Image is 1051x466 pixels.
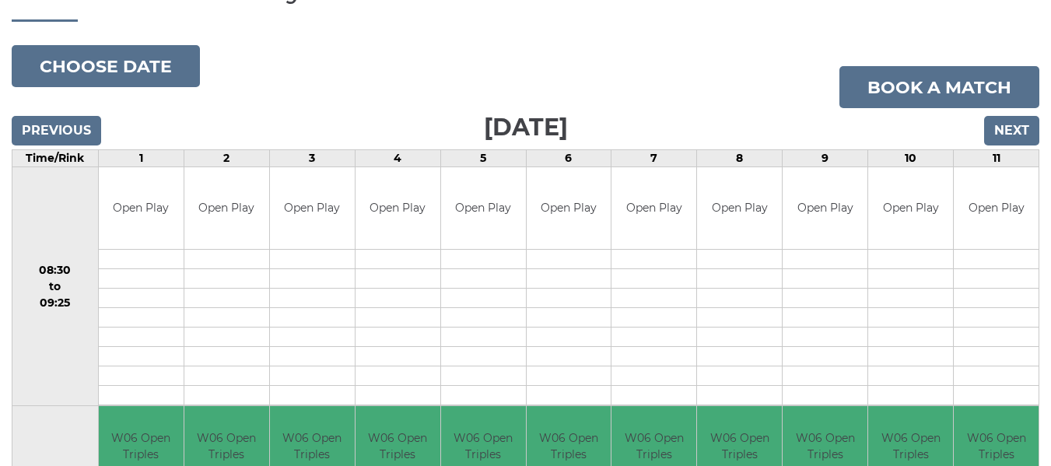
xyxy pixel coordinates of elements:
td: 7 [611,150,697,167]
td: 10 [868,150,954,167]
td: 08:30 to 09:25 [12,167,99,406]
td: Open Play [184,167,269,249]
td: Open Play [697,167,782,249]
td: Open Play [527,167,611,249]
td: 4 [355,150,440,167]
button: Choose date [12,45,200,87]
td: Open Play [270,167,355,249]
input: Next [984,116,1039,145]
td: Time/Rink [12,150,99,167]
td: Open Play [356,167,440,249]
td: Open Play [441,167,526,249]
td: 8 [697,150,783,167]
td: Open Play [868,167,953,249]
td: Open Play [954,167,1039,249]
td: 2 [184,150,269,167]
input: Previous [12,116,101,145]
td: 1 [98,150,184,167]
td: 9 [783,150,868,167]
a: Book a match [839,66,1039,108]
td: Open Play [99,167,184,249]
td: 11 [954,150,1039,167]
td: 6 [526,150,611,167]
td: Open Play [611,167,696,249]
td: 5 [440,150,526,167]
td: 3 [269,150,355,167]
td: Open Play [783,167,867,249]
